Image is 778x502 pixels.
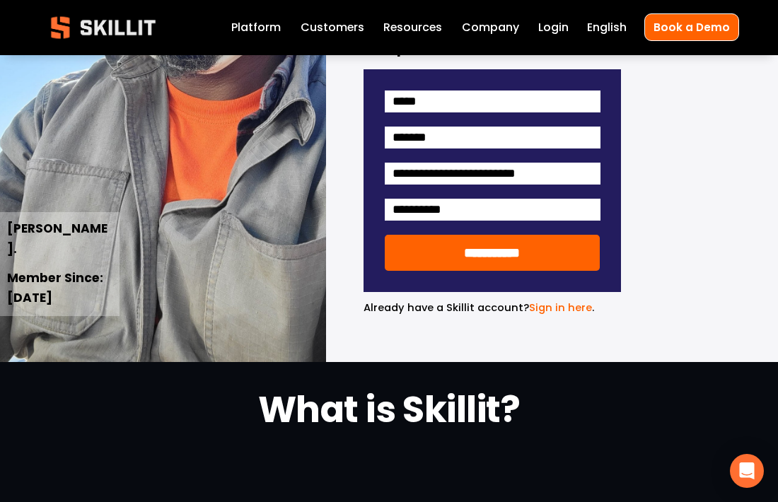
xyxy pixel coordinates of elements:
a: Customers [301,18,364,37]
span: Already have a Skillit account? [364,300,529,315]
div: Open Intercom Messenger [730,454,764,488]
a: Platform [231,18,281,37]
strong: What is Skillit? [258,382,521,444]
span: English [587,19,627,36]
span: Resources [383,19,442,36]
p: . [364,300,621,316]
img: Skillit [39,6,168,49]
strong: Member Since: [DATE] [7,269,106,310]
a: folder dropdown [383,18,442,37]
strong: [PERSON_NAME]. [7,219,108,260]
a: Login [538,18,569,37]
a: Sign in here [529,300,592,315]
a: Company [462,18,519,37]
div: language picker [587,18,627,37]
a: Book a Demo [644,13,739,41]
